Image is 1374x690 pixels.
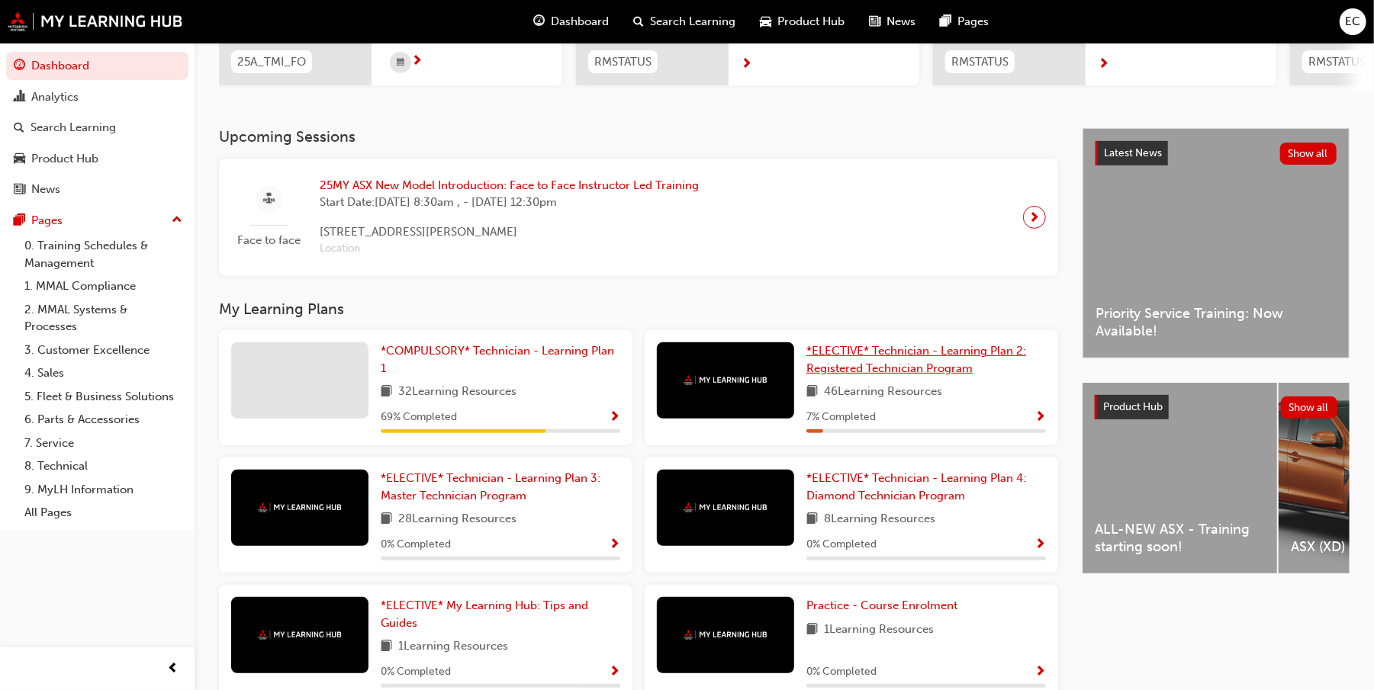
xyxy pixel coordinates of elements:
[6,145,188,173] a: Product Hub
[381,663,451,681] span: 0 % Completed
[264,190,275,209] span: sessionType_FACE_TO_FACE-icon
[381,409,457,426] span: 69 % Completed
[18,339,188,362] a: 3. Customer Excellence
[1103,400,1163,413] span: Product Hub
[806,597,964,615] a: Practice - Course Enrolment
[381,383,392,402] span: book-icon
[1035,538,1046,552] span: Show Progress
[887,13,916,30] span: News
[1035,666,1046,679] span: Show Progress
[1035,663,1046,682] button: Show Progress
[18,234,188,274] a: 0. Training Schedules & Management
[381,342,620,377] a: *COMPULSORY* Technician - Learning Plan 1
[806,383,818,402] span: book-icon
[951,53,1009,71] span: RMSTATUS
[806,599,957,612] span: Practice - Course Enrolment
[634,12,645,31] span: search-icon
[14,214,25,228] span: pages-icon
[14,59,25,73] span: guage-icon
[594,53,652,71] span: RMSTATUS
[806,409,876,426] span: 7 % Completed
[6,114,188,142] a: Search Learning
[1083,383,1277,573] a: ALL-NEW ASX - Training starting soon!
[534,12,545,31] span: guage-icon
[398,383,516,402] span: 32 Learning Resources
[1035,411,1046,425] span: Show Progress
[231,171,1046,264] a: Face to face25MY ASX New Model Introduction: Face to Face Instructor Led TrainingStart Date:[DATE...
[806,510,818,529] span: book-icon
[31,150,98,168] div: Product Hub
[381,470,620,504] a: *ELECTIVE* Technician - Learning Plan 3: Master Technician Program
[18,385,188,409] a: 5. Fleet & Business Solutions
[18,454,188,478] a: 8. Technical
[1104,146,1162,159] span: Latest News
[381,536,451,554] span: 0 % Completed
[18,361,188,385] a: 4. Sales
[6,207,188,235] button: Pages
[18,408,188,432] a: 6. Parts & Accessories
[320,177,699,194] span: 25MY ASX New Model Introduction: Face to Face Instructor Led Training
[18,432,188,455] a: 7. Service
[806,536,877,554] span: 0 % Completed
[622,6,748,37] a: search-iconSearch Learning
[237,53,306,71] span: 25A_TMI_FO
[381,637,392,656] span: book-icon
[6,52,188,80] a: Dashboard
[741,58,752,72] span: next-icon
[552,13,610,30] span: Dashboard
[806,344,1026,375] span: *ELECTIVE* Technician - Learning Plan 2: Registered Technician Program
[14,183,25,197] span: news-icon
[1096,305,1337,339] span: Priority Service Training: Now Available!
[31,181,60,198] div: News
[858,6,928,37] a: news-iconNews
[928,6,1002,37] a: pages-iconPages
[870,12,881,31] span: news-icon
[824,383,942,402] span: 46 Learning Resources
[168,660,179,679] span: prev-icon
[1280,143,1337,165] button: Show all
[6,49,188,207] button: DashboardAnalyticsSearch LearningProduct HubNews
[18,274,188,298] a: 1. MMAL Compliance
[14,121,24,135] span: search-icon
[258,630,342,640] img: mmal
[381,597,620,631] a: *ELECTIVE* My Learning Hub: Tips and Guides
[778,13,845,30] span: Product Hub
[609,535,620,554] button: Show Progress
[1098,58,1109,72] span: next-icon
[609,663,620,682] button: Show Progress
[18,478,188,502] a: 9. MyLH Information
[1096,141,1337,165] a: Latest NewsShow all
[684,375,767,385] img: mmal
[18,501,188,525] a: All Pages
[219,300,1058,318] h3: My Learning Plans
[522,6,622,37] a: guage-iconDashboard
[806,471,1026,502] span: *ELECTIVE* Technician - Learning Plan 4: Diamond Technician Program
[398,637,508,656] span: 1 Learning Resources
[806,342,1046,377] a: *ELECTIVE* Technician - Learning Plan 2: Registered Technician Program
[1095,521,1265,555] span: ALL-NEW ASX - Training starting soon!
[18,298,188,339] a: 2. MMAL Systems & Processes
[172,210,182,230] span: up-icon
[609,666,620,679] span: Show Progress
[806,621,818,640] span: book-icon
[651,13,736,30] span: Search Learning
[806,663,877,681] span: 0 % Completed
[1029,207,1041,228] span: next-icon
[219,128,1058,146] h3: Upcoming Sessions
[381,471,600,502] span: *ELECTIVE* Technician - Learning Plan 3: Master Technician Program
[381,344,614,375] span: *COMPULSORY* Technician - Learning Plan 1
[320,240,699,258] span: Location
[1035,535,1046,554] button: Show Progress
[1281,396,1338,419] button: Show all
[381,599,588,630] span: *ELECTIVE* My Learning Hub: Tips and Guides
[1083,128,1350,358] a: Latest NewsShow allPriority Service Training: Now Available!
[761,12,772,31] span: car-icon
[8,11,183,31] img: mmal
[824,510,935,529] span: 8 Learning Resources
[14,91,25,104] span: chart-icon
[609,538,620,552] span: Show Progress
[684,630,767,640] img: mmal
[1035,408,1046,427] button: Show Progress
[31,212,63,229] div: Pages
